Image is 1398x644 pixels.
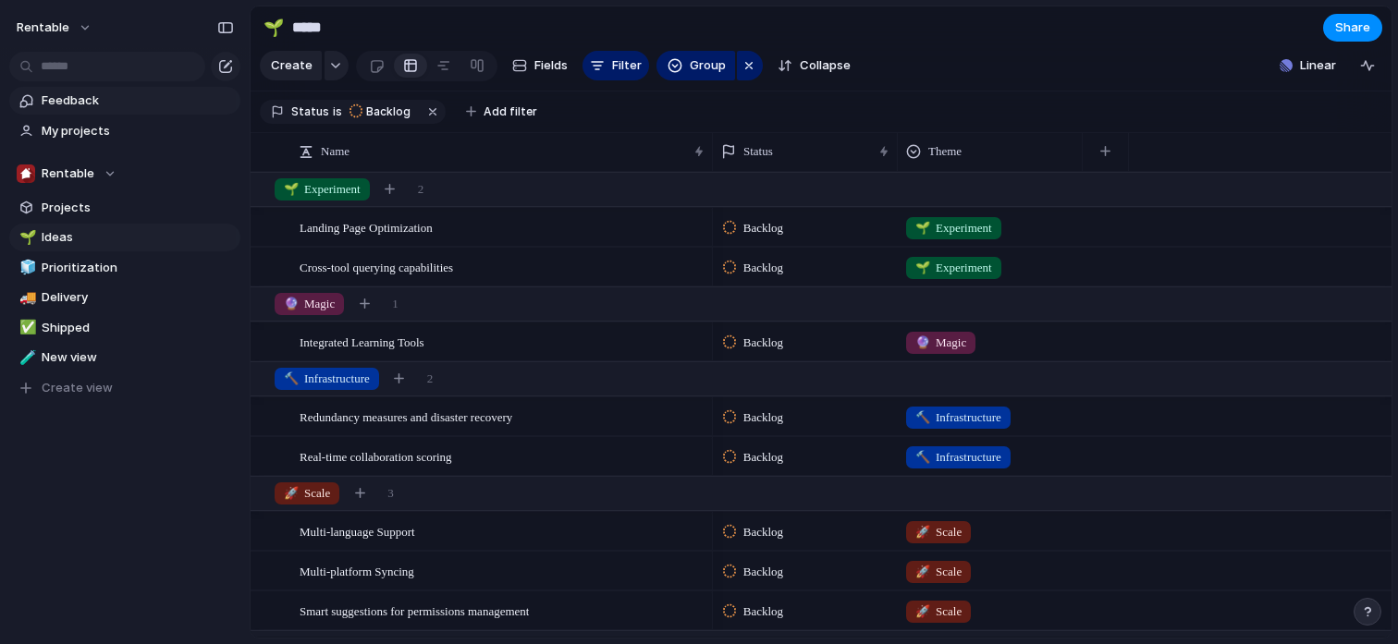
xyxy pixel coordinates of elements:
span: Scale [915,563,962,581]
span: 🔨 [915,450,930,464]
a: Projects [9,194,240,222]
a: ✅Shipped [9,314,240,342]
button: 🧪 [17,348,35,367]
div: 🚚 [19,287,32,309]
button: Collapse [770,51,858,80]
span: Multi-language Support [300,520,415,541]
span: 2 [427,370,434,388]
span: Projects [42,199,234,217]
button: 🧊 [17,259,35,277]
button: is [329,102,346,122]
a: Feedback [9,87,240,115]
span: Redundancy measures and disaster recovery [300,406,512,427]
span: Infrastructure [915,448,1001,467]
span: Scale [284,484,330,503]
span: is [333,103,342,120]
span: Rentable [17,18,69,37]
span: 🔨 [284,371,299,385]
span: Feedback [42,91,234,110]
span: Cross-tool querying capabilities [300,256,453,277]
button: Rentable [8,13,102,43]
div: 🌱 [264,15,284,40]
span: Rentable [42,164,94,183]
button: Linear [1272,52,1343,79]
a: 🧊Prioritization [9,254,240,282]
div: 🧊 [19,257,32,278]
span: 🌱 [915,261,930,274]
div: 🧪 [19,347,32,369]
button: ✅ [17,319,35,337]
button: 🌱 [259,13,288,43]
button: Filter [582,51,649,80]
span: Delivery [42,288,234,307]
span: Backlog [743,334,783,352]
span: 🚀 [915,525,930,539]
span: Status [743,142,773,161]
span: 🔮 [284,297,299,310]
span: Theme [928,142,962,161]
span: Collapse [800,56,851,75]
span: Magic [284,295,335,313]
span: 🔮 [915,335,930,349]
span: 🌱 [284,182,299,196]
a: My projects [9,117,240,145]
span: Magic [915,334,966,352]
span: 3 [387,484,394,503]
div: 🌱 [19,227,32,249]
span: Integrated Learning Tools [300,331,424,352]
span: Create view [42,379,113,397]
span: Linear [1300,56,1336,75]
span: Add filter [484,103,537,120]
span: Backlog [366,103,411,120]
span: Landing Page Optimization [300,216,433,237]
a: 🧪New view [9,344,240,371]
span: Experiment [915,219,992,237]
span: Backlog [743,563,783,581]
span: Group [690,56,726,75]
span: Backlog [743,448,783,467]
button: Fields [505,51,575,80]
span: 1 [392,295,399,313]
span: Filter [612,56,642,75]
span: My projects [42,122,234,140]
span: 2 [418,180,424,199]
span: Status [291,103,329,120]
span: Create [271,56,313,75]
span: Smart suggestions for permissions management [300,600,529,621]
span: 🚀 [915,604,930,618]
span: Real-time collaboration scoring [300,445,452,467]
span: Infrastructure [915,408,1001,427]
span: Name [321,142,349,161]
span: Backlog [743,602,783,621]
span: New view [42,348,234,367]
a: 🚚Delivery [9,284,240,311]
span: Infrastructure [284,370,370,388]
a: 🌱Ideas [9,224,240,251]
button: Create [260,51,322,80]
span: Share [1335,18,1370,37]
button: 🌱 [17,228,35,247]
span: Backlog [743,219,783,237]
span: Multi-platform Syncing [300,560,414,581]
button: Create view [9,374,240,402]
span: 🚀 [284,486,299,500]
button: Backlog [344,102,422,122]
span: 🚀 [915,565,930,578]
span: Prioritization [42,259,234,277]
span: 🔨 [915,410,930,424]
span: Backlog [743,523,783,541]
button: Share [1323,14,1382,42]
span: Ideas [42,228,234,247]
span: Scale [915,523,962,541]
button: 🚚 [17,288,35,307]
span: 🌱 [915,221,930,235]
span: Backlog [743,408,783,427]
span: Scale [915,602,962,621]
button: Add filter [455,99,548,125]
div: ✅ [19,317,32,338]
span: Experiment [284,180,361,199]
span: Fields [534,56,568,75]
